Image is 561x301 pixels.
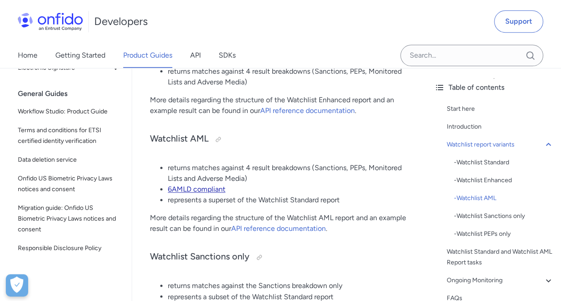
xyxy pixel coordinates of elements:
div: General Guides [18,85,128,103]
a: -Watchlist PEPs only [454,229,554,239]
a: Onfido US Biometric Privacy Laws notices and consent [14,170,125,198]
div: - Watchlist PEPs only [454,229,554,239]
li: returns matches against the Sanctions breakdown only [168,280,409,291]
div: Cookie Preferences [6,274,28,297]
a: Home [18,43,37,68]
a: Product Guides [123,43,172,68]
a: API reference documentation [231,224,326,233]
p: More details regarding the structure of the Watchlist Enhanced report and an example result can b... [150,95,409,116]
div: - Watchlist AML [454,193,554,204]
div: - Watchlist Enhanced [454,175,554,186]
a: API reference documentation [260,106,355,115]
a: Getting Started [55,43,105,68]
span: Terms and conditions for ETSI certified identity verification [18,125,121,146]
span: Responsible Disclosure Policy [18,243,121,254]
a: Ongoing Monitoring [447,275,554,286]
a: API [190,43,201,68]
a: Data deletion service [14,151,125,169]
button: Open Preferences [6,274,28,297]
p: More details regarding the structure of the Watchlist AML report and an example result can be fou... [150,213,409,234]
a: SDKs [219,43,236,68]
a: Support [494,10,543,33]
a: -Watchlist Sanctions only [454,211,554,222]
a: -Watchlist AML [454,193,554,204]
div: - Watchlist Sanctions only [454,211,554,222]
img: Onfido Logo [18,13,83,30]
a: 6AMLD compliant [168,185,225,193]
a: Watchlist report variants [447,139,554,150]
a: -Watchlist Enhanced [454,175,554,186]
span: Data deletion service [18,155,121,165]
h3: Watchlist AML [150,132,409,146]
h3: Watchlist Sanctions only [150,250,409,264]
h1: Developers [94,14,148,29]
a: Migration guide: Onfido US Biometric Privacy Laws notices and consent [14,199,125,238]
a: Responsible Disclosure Policy [14,239,125,257]
span: Workflow Studio: Product Guide [18,106,121,117]
a: Start here [447,104,554,114]
div: Table of contents [434,82,554,93]
a: Workflow Studio: Product Guide [14,103,125,121]
span: Onfido US Biometric Privacy Laws notices and consent [18,173,121,195]
input: Onfido search input field [400,45,543,66]
span: Migration guide: Onfido US Biometric Privacy Laws notices and consent [18,203,121,235]
li: represents a superset of the Watchlist Standard report [168,195,409,205]
a: Watchlist Standard and Watchlist AML Report tasks [447,247,554,268]
a: Terms and conditions for ETSI certified identity verification [14,121,125,150]
a: Introduction [447,121,554,132]
li: returns matches against 4 result breakdowns (Sanctions, PEPs, Monitored Lists and Adverse Media) [168,163,409,184]
div: - Watchlist Standard [454,157,554,168]
li: returns matches against 4 result breakdowns (Sanctions, PEPs, Monitored Lists and Adverse Media) [168,66,409,88]
a: -Watchlist Standard [454,157,554,168]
